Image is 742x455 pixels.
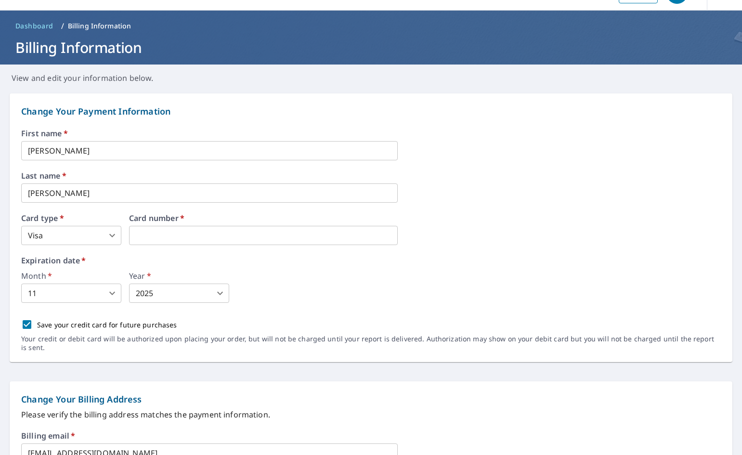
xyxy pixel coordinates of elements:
[21,432,75,440] label: Billing email
[12,18,57,34] a: Dashboard
[12,38,730,57] h1: Billing Information
[21,393,721,406] p: Change Your Billing Address
[21,257,721,264] label: Expiration date
[21,214,121,222] label: Card type
[21,335,721,352] p: Your credit or debit card will be authorized upon placing your order, but will not be charged unt...
[129,284,229,303] div: 2025
[61,20,64,32] li: /
[21,284,121,303] div: 11
[21,409,721,420] p: Please verify the billing address matches the payment information.
[37,320,177,330] p: Save your credit card for future purchases
[15,21,53,31] span: Dashboard
[12,18,730,34] nav: breadcrumb
[21,105,721,118] p: Change Your Payment Information
[129,226,398,245] iframe: secure payment field
[21,226,121,245] div: Visa
[21,272,121,280] label: Month
[129,214,398,222] label: Card number
[68,21,131,31] p: Billing Information
[129,272,229,280] label: Year
[21,130,721,137] label: First name
[21,172,721,180] label: Last name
